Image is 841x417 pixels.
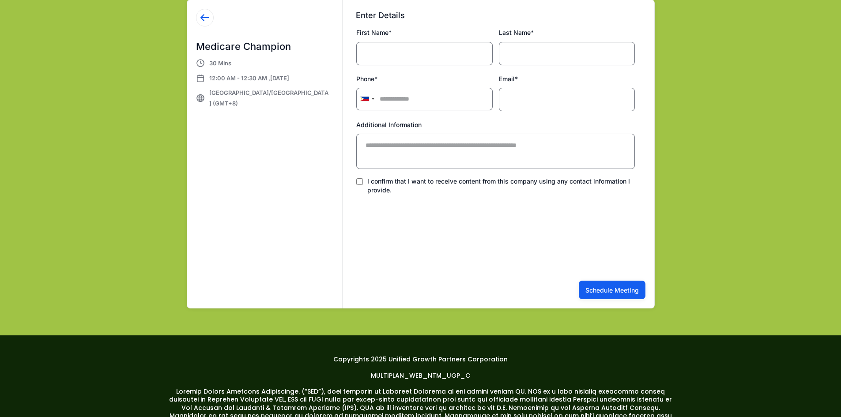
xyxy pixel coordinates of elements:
label: Phone [356,73,377,84]
div: [GEOGRAPHIC_DATA]/[GEOGRAPHIC_DATA] (GMT+8) [209,87,329,109]
label: Email [499,73,518,84]
label: Last Name [499,27,534,38]
label: Additional Information [356,119,422,130]
label: First Name [356,27,392,38]
div: [DATE] [209,73,329,83]
div: Philippines: +63 [357,88,377,110]
div: 30 Mins [209,58,329,68]
span: 12:00 AM - 12:30 AM , [209,75,270,82]
h4: Enter Details [356,9,641,22]
h4: Medicare Champion [196,40,334,53]
span: I confirm that I want to receive content from this company using any contact information I provide. [367,177,630,194]
button: Schedule Meeting [579,281,645,299]
p: Copyrights 2025 Unified Growth Partners Corporation [165,355,677,363]
p: MULTIPLAN_WEB_NTM_UGP_C [165,372,677,379]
